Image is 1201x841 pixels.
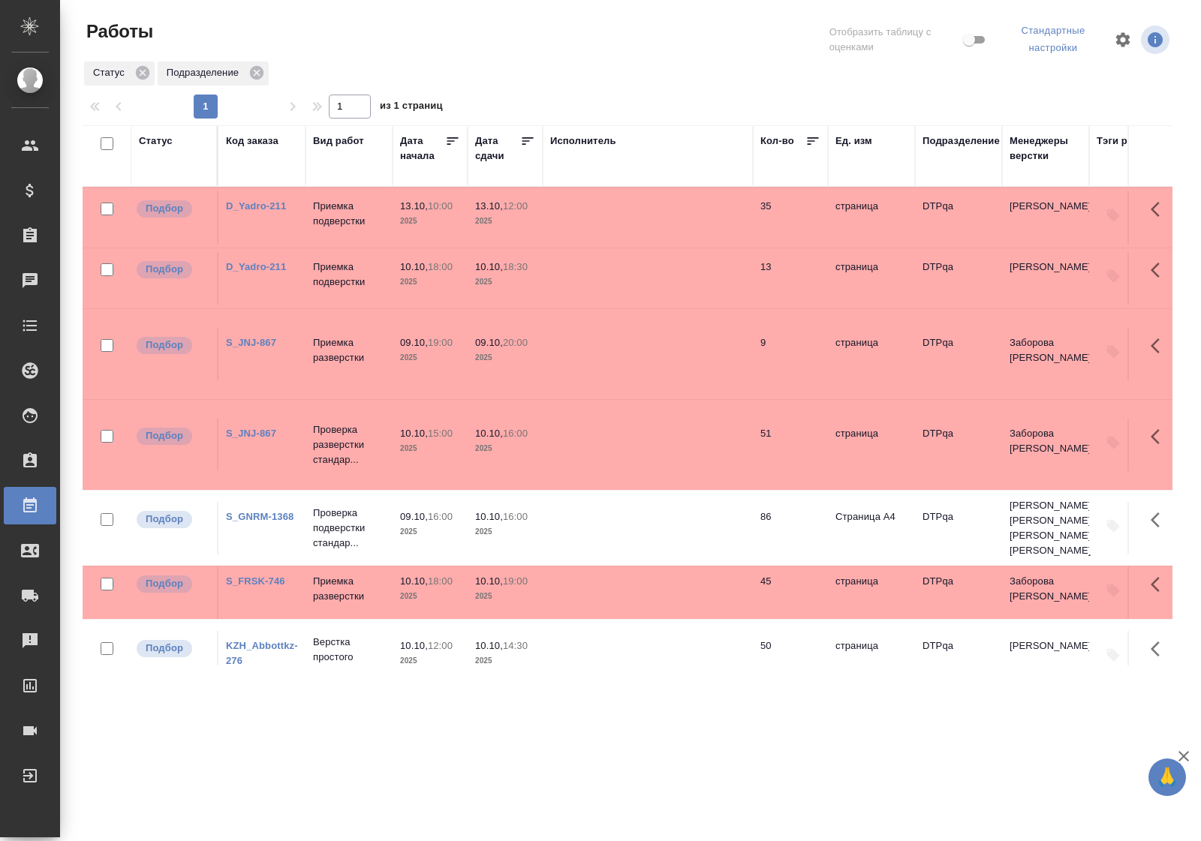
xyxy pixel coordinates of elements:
td: 35 [753,191,828,244]
p: Заборова [PERSON_NAME] [1010,426,1082,456]
p: 12:00 [428,640,453,651]
p: 09.10, [475,337,503,348]
p: 10:00 [428,200,453,212]
span: Отобразить таблицу с оценками [829,25,960,55]
p: 2025 [400,441,460,456]
button: Здесь прячутся важные кнопки [1142,252,1178,288]
div: Подразделение [158,62,269,86]
td: 45 [753,566,828,619]
button: Добавить тэги [1097,335,1130,368]
p: Проверка подверстки стандар... [313,506,385,551]
p: 14:30 [503,640,528,651]
div: Можно подбирать исполнителей [135,426,209,446]
button: Добавить тэги [1097,426,1130,459]
p: Заборова [PERSON_NAME] [1010,335,1082,365]
p: 2025 [400,653,460,668]
td: страница [828,191,915,244]
p: Подбор [146,641,183,656]
span: Посмотреть информацию [1141,26,1172,54]
div: Подразделение [923,134,1000,149]
div: Менеджеры верстки [1010,134,1082,164]
div: Можно подбирать исполнителей [135,335,209,356]
span: из 1 страниц [380,97,443,119]
td: DTPqa [915,502,1002,554]
p: 10.10, [400,640,428,651]
div: Статус [84,62,155,86]
p: 09.10, [400,511,428,522]
div: Кол-во [760,134,794,149]
a: S_JNJ-867 [226,428,276,439]
p: [PERSON_NAME] [1010,638,1082,653]
p: Подбор [146,262,183,277]
div: Дата сдачи [475,134,520,164]
button: Добавить тэги [1097,199,1130,232]
button: Здесь прячутся важные кнопки [1142,191,1178,227]
td: DTPqa [915,191,1002,244]
td: страница [828,328,915,380]
div: split button [1001,20,1105,60]
p: 19:00 [428,337,453,348]
a: D_Yadro-211 [226,261,286,272]
p: 15:00 [428,428,453,439]
td: страница [828,419,915,471]
button: 🙏 [1148,758,1186,796]
span: Настроить таблицу [1105,22,1141,58]
p: 16:00 [503,428,528,439]
a: KZH_Abbottkz-276 [226,640,298,666]
p: 2025 [400,350,460,365]
p: 10.10, [400,575,428,587]
p: 10.10, [475,511,503,522]
p: Подбор [146,512,183,527]
p: 2025 [475,653,535,668]
p: Верстка простого макета (MS... [313,635,385,680]
button: Добавить тэги [1097,260,1130,293]
button: Добавить тэги [1097,638,1130,671]
p: 10.10, [475,640,503,651]
p: 18:00 [428,575,453,587]
button: Добавить тэги [1097,509,1130,542]
p: [PERSON_NAME] [1010,199,1082,214]
p: 2025 [400,214,460,229]
td: страница [828,566,915,619]
p: 2025 [475,214,535,229]
p: 2025 [475,350,535,365]
p: 19:00 [503,575,528,587]
p: Приемка разверстки [313,574,385,604]
td: DTPqa [915,252,1002,305]
p: Приемка разверстки [313,335,385,365]
p: 12:00 [503,200,528,212]
p: Подбор [146,201,183,216]
td: 50 [753,631,828,683]
p: 13.10, [400,200,428,212]
div: Можно подбирать исполнителей [135,260,209,280]
div: Исполнитель [550,134,616,149]
div: Дата начала [400,134,445,164]
a: S_FRSK-746 [226,575,285,587]
p: 13.10, [475,200,503,212]
p: 20:00 [503,337,528,348]
p: Приемка подверстки [313,199,385,229]
p: Проверка разверстки стандар... [313,422,385,467]
div: Тэги работы [1097,134,1158,149]
button: Добавить тэги [1097,574,1130,607]
button: Здесь прячутся важные кнопки [1142,566,1178,602]
button: Здесь прячутся важные кнопки [1142,419,1178,455]
td: DTPqa [915,566,1002,619]
p: Подбор [146,576,183,591]
p: 18:00 [428,261,453,272]
span: Работы [83,20,153,44]
p: 2025 [475,589,535,604]
p: 2025 [475,275,535,290]
span: 🙏 [1154,761,1180,793]
p: 16:00 [428,511,453,522]
p: 2025 [475,524,535,539]
p: 18:30 [503,261,528,272]
button: Здесь прячутся важные кнопки [1142,631,1178,667]
p: 2025 [475,441,535,456]
p: 09.10, [400,337,428,348]
p: [PERSON_NAME] [PERSON_NAME], [PERSON_NAME] [PERSON_NAME] [1010,498,1082,558]
div: Код заказа [226,134,278,149]
td: страница [828,631,915,683]
td: страница [828,252,915,305]
p: 10.10, [475,575,503,587]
